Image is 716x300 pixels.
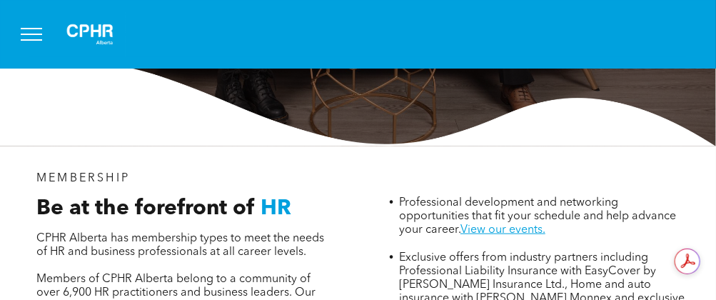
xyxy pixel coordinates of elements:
[54,11,126,57] img: A white background with a few lines on it
[36,233,324,258] span: CPHR Alberta has membership types to meet the needs of HR and business professionals at all caree...
[36,173,130,184] span: MEMBERSHIP
[460,224,545,236] a: View our events.
[261,198,291,219] span: HR
[13,16,50,53] button: menu
[36,198,255,219] span: Be at the forefront of
[399,197,676,236] span: Professional development and networking opportunities that fit your schedule and help advance you...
